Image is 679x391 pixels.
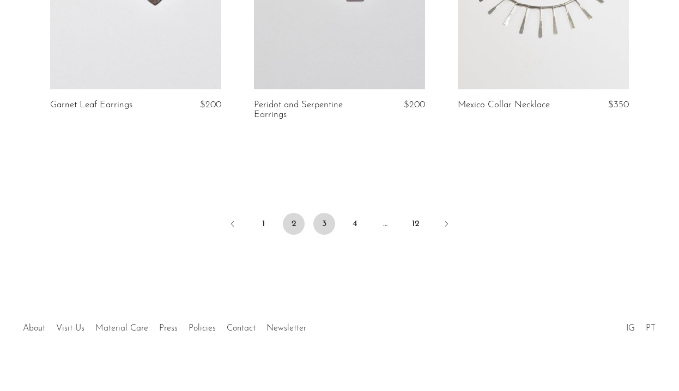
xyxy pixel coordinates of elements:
[435,213,457,237] a: Next
[50,100,132,110] a: Garnet Leaf Earrings
[313,213,335,235] a: 3
[159,324,178,333] a: Press
[374,213,396,235] span: …
[404,100,425,109] span: $200
[254,100,367,120] a: Peridot and Serpentine Earrings
[17,315,312,336] ul: Quick links
[23,324,45,333] a: About
[626,324,635,333] a: IG
[56,324,84,333] a: Visit Us
[222,213,244,237] a: Previous
[608,100,629,109] span: $350
[189,324,216,333] a: Policies
[227,324,256,333] a: Contact
[283,213,305,235] span: 2
[458,100,550,110] a: Mexico Collar Necklace
[621,315,661,336] ul: Social Medias
[252,213,274,235] a: 1
[405,213,427,235] a: 12
[200,100,221,109] span: $200
[344,213,366,235] a: 4
[646,324,656,333] a: PT
[95,324,148,333] a: Material Care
